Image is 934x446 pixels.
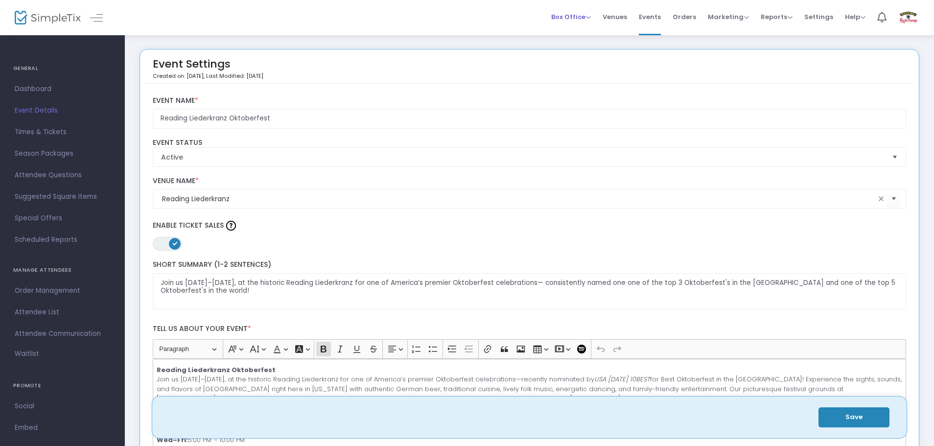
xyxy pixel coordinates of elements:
span: Active [161,152,885,162]
p: Join us [DATE]–[DATE], at the historic Reading Liederkranz for one of America’s premier Oktoberfe... [157,365,902,413]
p: Created on: [DATE] [153,72,263,80]
span: Waitlist [15,349,39,359]
strong: Wed–Fri: [157,435,188,445]
label: Tell us about your event [148,319,911,339]
span: Events [639,4,661,29]
input: Enter Event Name [153,109,907,129]
span: clear [875,193,887,205]
p: 5:00 PM – 10:00 PM [157,435,902,445]
input: Select Venue [162,194,876,204]
span: Event Details [15,104,110,117]
span: Attendee List [15,306,110,319]
i: USA [DATE] 10BEST [594,375,650,384]
span: Embed [15,422,110,434]
label: Event Name [153,96,907,105]
button: Save [818,407,889,427]
span: Dashboard [15,83,110,95]
span: Social [15,400,110,413]
strong: Reading Liederkranz Oktoberfest [157,365,276,375]
img: question-mark [226,221,236,231]
h4: MANAGE ATTENDEES [13,260,112,280]
button: Select [887,189,901,209]
button: Paragraph [155,342,221,357]
span: Marketing [708,12,749,22]
span: Special Offers [15,212,110,225]
h4: GENERAL [13,59,112,78]
span: Orders [673,4,696,29]
h4: PROMOTE [13,376,112,396]
span: Paragraph [159,343,210,355]
span: Reports [761,12,793,22]
span: Attendee Questions [15,169,110,182]
span: Venues [603,4,627,29]
span: Order Management [15,284,110,297]
span: Settings [804,4,833,29]
label: Venue Name [153,177,907,186]
span: Season Packages [15,147,110,160]
span: Suggested Square Items [15,190,110,203]
span: Scheduled Reports [15,234,110,246]
span: ON [172,241,177,246]
div: Event Settings [153,54,263,83]
span: Attendee Communication [15,328,110,340]
label: Enable Ticket Sales [153,218,907,233]
label: Event Status [153,139,907,147]
div: Editor toolbar [153,339,907,359]
span: Box Office [551,12,591,22]
span: Help [845,12,865,22]
button: Select [888,148,902,166]
span: Short Summary (1-2 Sentences) [153,259,271,269]
span: , Last Modified: [DATE] [204,72,263,80]
span: Times & Tickets [15,126,110,139]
